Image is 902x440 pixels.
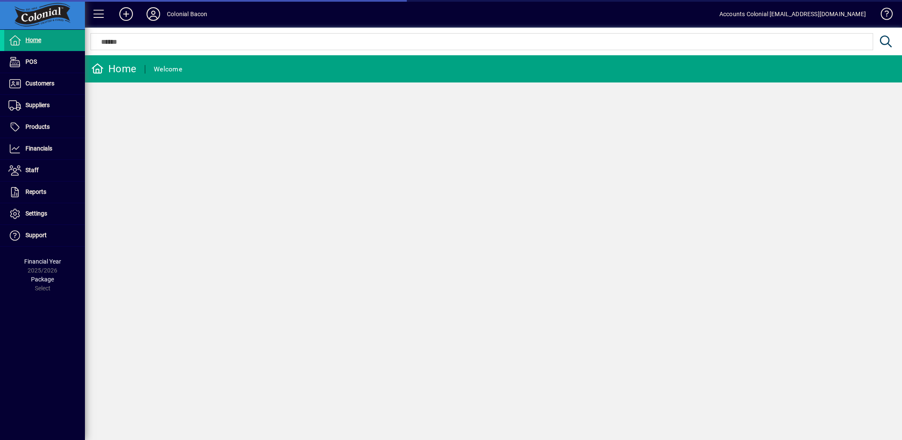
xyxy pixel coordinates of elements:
[25,210,47,217] span: Settings
[719,7,866,21] div: Accounts Colonial [EMAIL_ADDRESS][DOMAIN_NAME]
[25,232,47,238] span: Support
[31,276,54,283] span: Package
[4,160,85,181] a: Staff
[25,145,52,152] span: Financials
[25,123,50,130] span: Products
[25,167,39,173] span: Staff
[25,80,54,87] span: Customers
[4,182,85,203] a: Reports
[113,6,140,22] button: Add
[25,37,41,43] span: Home
[874,2,891,29] a: Knowledge Base
[4,95,85,116] a: Suppliers
[4,116,85,138] a: Products
[91,62,136,76] div: Home
[4,73,85,94] a: Customers
[4,203,85,224] a: Settings
[25,188,46,195] span: Reports
[167,7,207,21] div: Colonial Bacon
[25,58,37,65] span: POS
[25,102,50,108] span: Suppliers
[4,225,85,246] a: Support
[4,51,85,73] a: POS
[140,6,167,22] button: Profile
[24,258,61,265] span: Financial Year
[4,138,85,159] a: Financials
[154,62,182,76] div: Welcome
